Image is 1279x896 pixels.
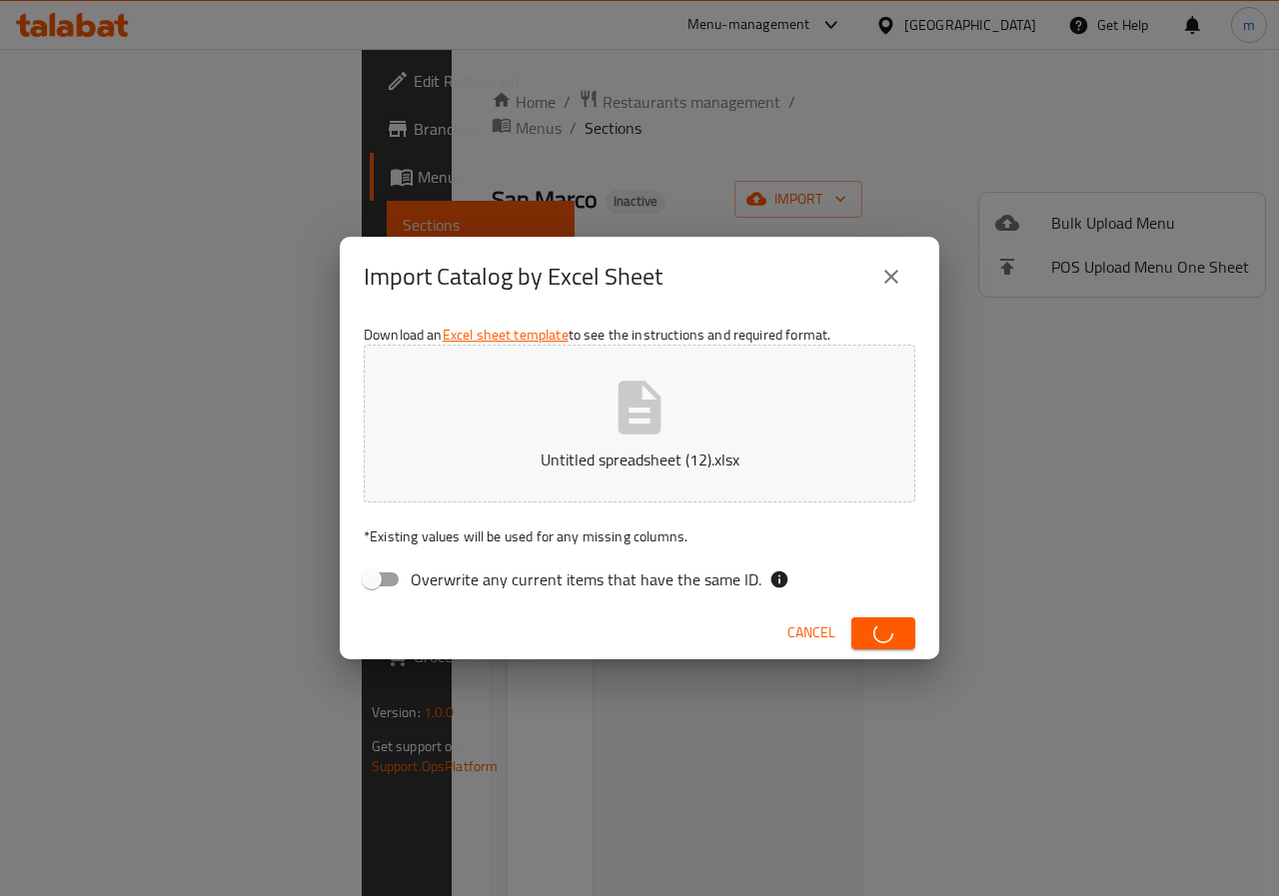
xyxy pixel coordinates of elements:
[443,322,569,348] a: Excel sheet template
[867,253,915,301] button: close
[411,567,761,591] span: Overwrite any current items that have the same ID.
[395,448,884,471] p: Untitled spreadsheet (12).xlsx
[364,261,662,293] h2: Import Catalog by Excel Sheet
[779,614,843,651] button: Cancel
[769,569,789,589] svg: If the overwrite option isn't selected, then the items that match an existing ID will be ignored ...
[364,526,915,546] p: Existing values will be used for any missing columns.
[364,345,915,502] button: Untitled spreadsheet (12).xlsx
[340,317,939,606] div: Download an to see the instructions and required format.
[787,620,835,645] span: Cancel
